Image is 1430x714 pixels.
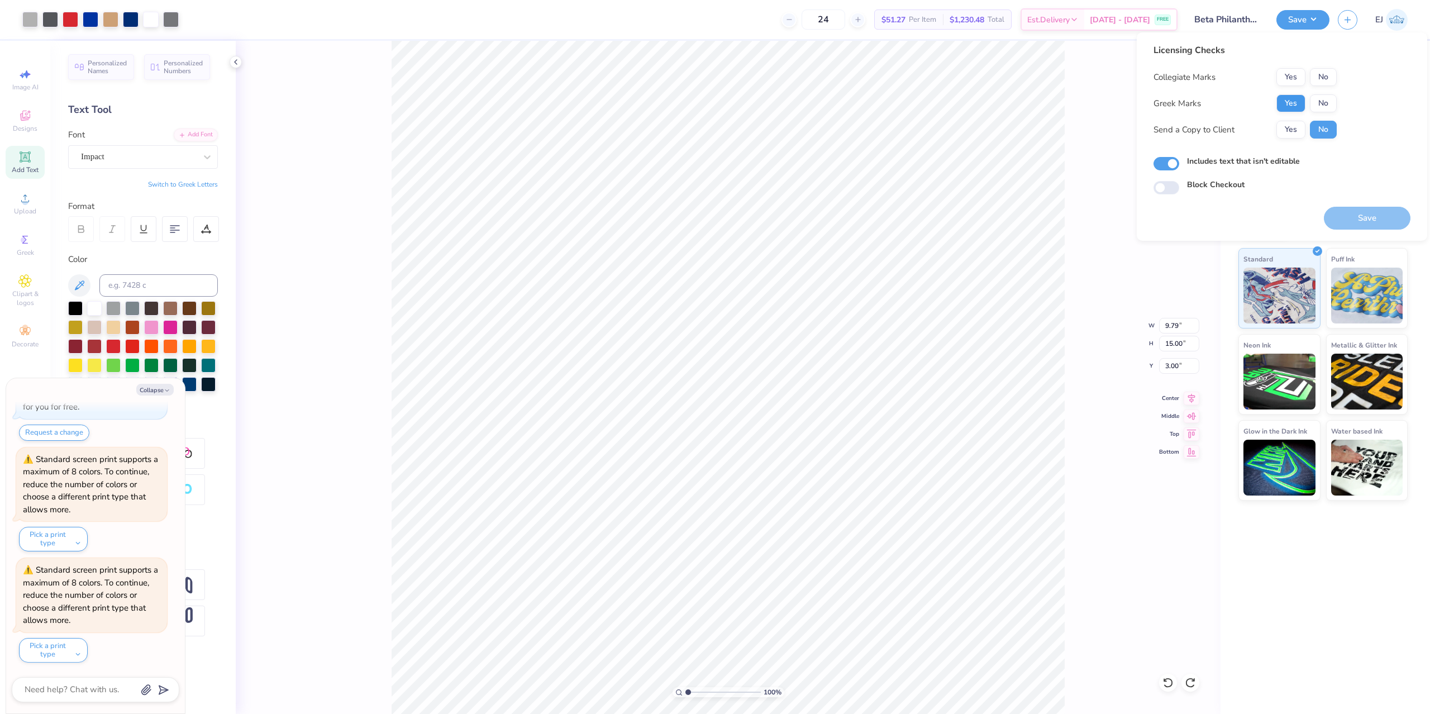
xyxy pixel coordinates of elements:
div: Standard screen print supports a maximum of 8 colors. To continue, reduce the number of colors or... [23,564,158,626]
img: Metallic & Glitter Ink [1331,354,1403,410]
span: [DATE] - [DATE] [1090,14,1150,26]
img: Edgardo Jr [1386,9,1408,31]
button: Pick a print type [19,527,88,551]
div: Format [68,200,219,213]
span: Center [1159,394,1179,402]
button: No [1310,94,1337,112]
span: Personalized Numbers [164,59,203,75]
span: Glow in the Dark Ink [1243,425,1307,437]
span: Per Item [909,14,936,26]
div: Licensing Checks [1153,44,1337,57]
span: Bottom [1159,448,1179,456]
div: Collegiate Marks [1153,71,1215,84]
span: Metallic & Glitter Ink [1331,339,1397,351]
label: Font [68,128,85,141]
div: Standard screen print supports a maximum of 8 colors. To continue, reduce the number of colors or... [23,454,158,515]
button: Yes [1276,68,1305,86]
span: Add Text [12,165,39,174]
span: 100 % [764,687,781,697]
button: Collapse [136,384,174,396]
div: Send a Copy to Client [1153,123,1234,136]
span: $51.27 [881,14,905,26]
div: Add Font [174,128,218,141]
button: Save [1276,10,1329,30]
span: Water based Ink [1331,425,1383,437]
span: Greek [17,248,34,257]
input: Untitled Design [1186,8,1268,31]
span: Middle [1159,412,1179,420]
span: Neon Ink [1243,339,1271,351]
button: No [1310,68,1337,86]
input: – – [802,9,845,30]
div: Color [68,253,218,266]
img: Puff Ink [1331,268,1403,323]
button: Yes [1276,94,1305,112]
img: Neon Ink [1243,354,1315,410]
span: Personalized Names [88,59,127,75]
span: Designs [13,124,37,133]
input: e.g. 7428 c [99,274,218,297]
label: Block Checkout [1187,179,1245,191]
span: Total [988,14,1004,26]
span: Clipart & logos [6,289,45,307]
span: Upload [14,207,36,216]
img: Standard [1243,268,1315,323]
span: $1,230.48 [950,14,984,26]
span: Puff Ink [1331,253,1355,265]
span: Standard [1243,253,1273,265]
button: Pick a print type [19,638,88,663]
span: EJ [1375,13,1383,26]
span: Decorate [12,340,39,349]
span: Top [1159,430,1179,438]
span: Image AI [12,83,39,92]
button: Yes [1276,121,1305,139]
button: Switch to Greek Letters [148,180,218,189]
a: EJ [1375,9,1408,31]
img: Glow in the Dark Ink [1243,440,1315,496]
span: Est. Delivery [1027,14,1070,26]
img: Water based Ink [1331,440,1403,496]
div: Greek Marks [1153,97,1201,110]
span: FREE [1157,16,1169,23]
label: Includes text that isn't editable [1187,155,1300,167]
button: Request a change [19,425,89,441]
button: No [1310,121,1337,139]
div: Text Tool [68,102,218,117]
